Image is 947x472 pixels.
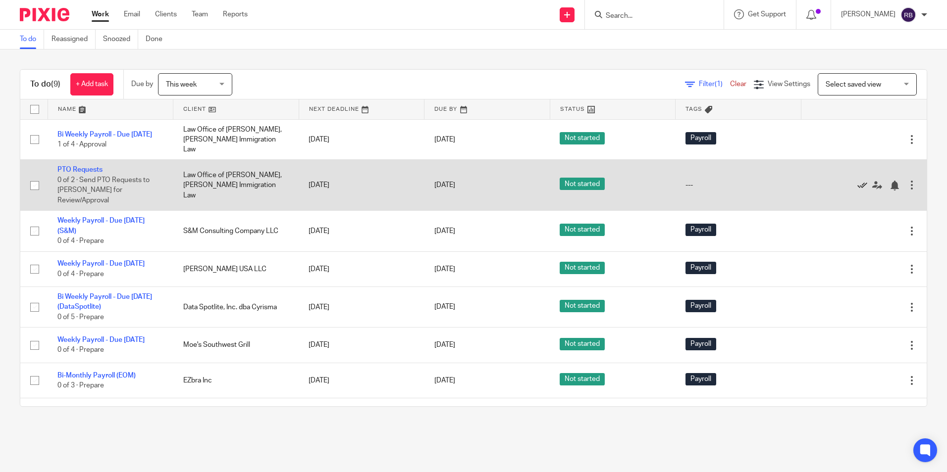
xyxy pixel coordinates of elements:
[841,9,895,19] p: [PERSON_NAME]
[173,160,299,211] td: Law Office of [PERSON_NAME], [PERSON_NAME] Immigration Law
[715,81,723,88] span: (1)
[730,81,746,88] a: Clear
[30,79,60,90] h1: To do
[685,180,791,190] div: ---
[57,177,150,204] span: 0 of 2 · Send PTO Requests to [PERSON_NAME] for Review/Approval
[57,347,104,354] span: 0 of 4 · Prepare
[605,12,694,21] input: Search
[57,217,145,234] a: Weekly Payroll - Due [DATE] (S&M)
[560,300,605,312] span: Not started
[685,106,702,112] span: Tags
[223,9,248,19] a: Reports
[900,7,916,23] img: svg%3E
[146,30,170,49] a: Done
[434,341,455,348] span: [DATE]
[685,300,716,312] span: Payroll
[685,132,716,144] span: Payroll
[57,382,104,389] span: 0 of 3 · Prepare
[434,266,455,273] span: [DATE]
[685,338,716,350] span: Payroll
[299,328,424,363] td: [DATE]
[434,136,455,143] span: [DATE]
[173,328,299,363] td: Moe's Southwest Grill
[20,8,69,21] img: Pixie
[857,180,872,190] a: Mark as done
[57,336,145,343] a: Weekly Payroll - Due [DATE]
[20,30,44,49] a: To do
[192,9,208,19] a: Team
[685,262,716,274] span: Payroll
[57,166,103,173] a: PTO Requests
[299,160,424,211] td: [DATE]
[52,30,96,49] a: Reassigned
[299,119,424,160] td: [DATE]
[299,363,424,398] td: [DATE]
[434,228,455,235] span: [DATE]
[560,224,605,236] span: Not started
[173,287,299,328] td: Data Spotlite, Inc. dba Cyrisma
[434,182,455,189] span: [DATE]
[173,251,299,286] td: [PERSON_NAME] USA LLC
[434,377,455,384] span: [DATE]
[70,73,113,95] a: + Add task
[173,211,299,251] td: S&M Consulting Company LLC
[51,80,60,88] span: (9)
[57,293,152,310] a: Bi Weekly Payroll - Due [DATE] (DataSpotlite)
[560,373,605,385] span: Not started
[57,260,145,267] a: Weekly Payroll - Due [DATE]
[699,81,730,88] span: Filter
[124,9,140,19] a: Email
[103,30,138,49] a: Snoozed
[155,9,177,19] a: Clients
[131,79,153,89] p: Due by
[560,338,605,350] span: Not started
[560,178,605,190] span: Not started
[57,131,152,138] a: Bi Weekly Payroll - Due [DATE]
[173,119,299,160] td: Law Office of [PERSON_NAME], [PERSON_NAME] Immigration Law
[166,81,197,88] span: This week
[57,237,104,244] span: 0 of 4 · Prepare
[173,398,299,433] td: SatYield Inc
[57,314,104,321] span: 0 of 5 · Prepare
[560,262,605,274] span: Not started
[299,251,424,286] td: [DATE]
[57,271,104,278] span: 0 of 4 · Prepare
[748,11,786,18] span: Get Support
[826,81,881,88] span: Select saved view
[768,81,810,88] span: View Settings
[434,304,455,311] span: [DATE]
[560,132,605,144] span: Not started
[57,372,136,379] a: Bi-Monthly Payroll (EOM)
[57,141,106,148] span: 1 of 4 · Approval
[92,9,109,19] a: Work
[299,211,424,251] td: [DATE]
[299,398,424,433] td: [DATE]
[299,287,424,328] td: [DATE]
[685,224,716,236] span: Payroll
[685,373,716,385] span: Payroll
[173,363,299,398] td: EZbra Inc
